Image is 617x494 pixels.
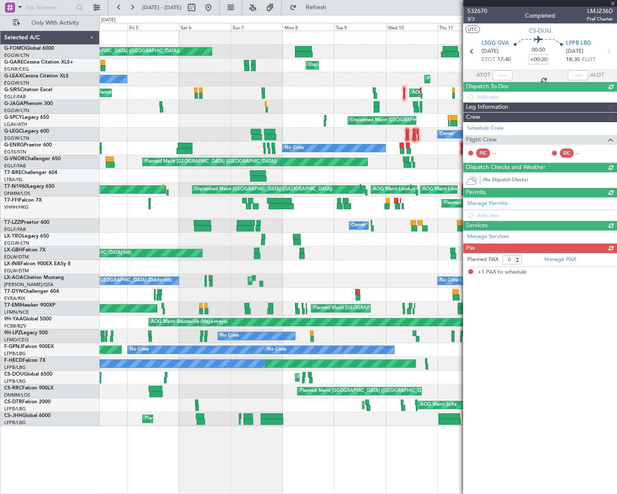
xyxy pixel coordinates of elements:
div: AOG Maint London ([GEOGRAPHIC_DATA]) [373,183,467,196]
a: T7-N1960Legacy 650 [4,184,54,189]
div: AOG Maint Sofia [420,399,457,411]
span: [DATE] - [DATE] [142,4,182,11]
a: LX-INBFalcon 900EX EASy II [4,261,70,266]
a: 9H-LPZLegacy 500 [4,330,48,335]
span: LMJ236D [587,7,613,15]
span: G-SPCY [4,115,22,120]
a: T7-FFIFalcon 7X [4,198,42,203]
div: Wed 10 [386,23,438,31]
div: No Crew [220,330,239,342]
a: G-LEAXCessna Citation XLS [4,74,69,79]
a: EDLW/DTM [4,254,29,260]
div: Sun 7 [231,23,283,31]
a: EGLF/FAB [4,94,26,100]
div: Planned Maint [GEOGRAPHIC_DATA] ([GEOGRAPHIC_DATA]) [48,45,179,58]
span: 00:50 [532,46,545,54]
a: EDLW/DTM [4,268,29,274]
a: G-ENRGPraetor 600 [4,143,52,148]
div: Thu 11 [438,23,489,31]
span: CS-RRC [4,386,22,391]
a: EGNR/CEG [4,66,29,72]
span: G-ENRG [4,143,24,148]
input: Trip Number [26,1,74,14]
a: DNMM/LOS [4,190,30,197]
span: CS-DOU [529,26,551,35]
a: EGLF/FAB [4,226,26,233]
a: 9H-YAAGlobal 5000 [4,317,51,322]
div: AOG Maint [PERSON_NAME] [412,87,475,99]
div: AOG Maint Brazzaville (Maya-maya) [151,316,228,328]
div: Tue 9 [334,23,386,31]
a: LX-TROLegacy 650 [4,234,49,239]
div: Planned Maint [GEOGRAPHIC_DATA] ([GEOGRAPHIC_DATA]) [145,156,276,168]
span: [DATE] [566,47,583,56]
a: CS-RRCFalcon 900LX [4,386,54,391]
div: No Crew [130,343,149,356]
span: T7-LZZI [4,220,21,225]
div: Planned Maint [GEOGRAPHIC_DATA] ([GEOGRAPHIC_DATA]) [250,274,382,287]
span: G-VNOR [4,156,25,161]
div: Planned Maint [GEOGRAPHIC_DATA] ([GEOGRAPHIC_DATA]) [427,73,558,85]
div: Fri 5 [128,23,179,31]
div: Planned Maint [GEOGRAPHIC_DATA] [313,302,393,315]
span: Refresh [298,5,333,10]
div: [DATE] [101,17,115,24]
a: T7-LZZIPraetor 600 [4,220,49,225]
span: T7-BRE [4,170,21,175]
a: LFPB/LBG [4,364,26,371]
span: ATOT [476,71,490,79]
a: T7-EMIHawker 900XP [4,303,55,308]
span: T7-EMI [4,303,20,308]
div: Unplanned Maint Chester [308,59,362,72]
a: LGAV/ATH [4,121,27,128]
a: CS-DOUGlobal 6500 [4,372,52,377]
a: LFPB/LBG [4,420,26,426]
div: Planned Maint [GEOGRAPHIC_DATA] ([GEOGRAPHIC_DATA]) [300,385,431,397]
a: LFPB/LBG [4,378,26,384]
span: 9H-LPZ [4,330,21,335]
div: No Crew [284,142,304,154]
div: Planned Maint Tianjin ([GEOGRAPHIC_DATA]) [444,197,541,210]
a: EGLF/FAB [4,163,26,169]
a: [PERSON_NAME]/QSA [4,282,54,288]
a: EGGW/LTN [4,52,29,59]
a: FCBB/BZV [4,323,26,329]
span: F-GPNJ [4,344,22,349]
a: LFMD/CEQ [4,337,28,343]
div: Sat 6 [179,23,231,31]
div: Owner [351,219,366,232]
span: ETOT [481,56,495,64]
a: DNMM/LOS [4,392,30,398]
a: EGGW/LTN [4,240,29,246]
a: LFPB/LBG [4,351,26,357]
span: G-JAGA [4,101,23,106]
div: Planned Maint [GEOGRAPHIC_DATA] ([GEOGRAPHIC_DATA]) [297,371,429,384]
a: T7-BREChallenger 604 [4,170,57,175]
a: T7-DYNChallenger 604 [4,289,59,294]
span: CS-DTR [4,399,22,404]
div: No Crew [267,343,287,356]
span: Pref Charter [587,15,613,23]
span: Only With Activity [22,20,88,26]
span: 18:30 [566,56,579,64]
span: CS-JHH [4,413,22,418]
span: LX-GBH [4,248,23,253]
a: CS-JHHGlobal 6000 [4,413,51,418]
div: Completed [525,11,555,20]
span: G-LEAX [4,74,22,79]
div: No Crew [GEOGRAPHIC_DATA] (Dublin Intl) [78,274,172,287]
span: G-FOMO [4,46,26,51]
a: G-VNORChallenger 650 [4,156,61,161]
span: G-LEGC [4,129,22,134]
span: LX-AOA [4,275,23,280]
div: Mon 8 [282,23,334,31]
a: LX-AOACitation Mustang [4,275,64,280]
a: LTBA/ISL [4,177,23,183]
span: LX-TRO [4,234,22,239]
span: G-GARE [4,60,23,65]
a: EGGW/LTN [4,135,29,141]
a: EGGW/LTN [4,80,29,86]
a: F-GPNJFalcon 900EX [4,344,54,349]
a: G-SIRSCitation Excel [4,87,52,92]
span: LX-INB [4,261,20,266]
